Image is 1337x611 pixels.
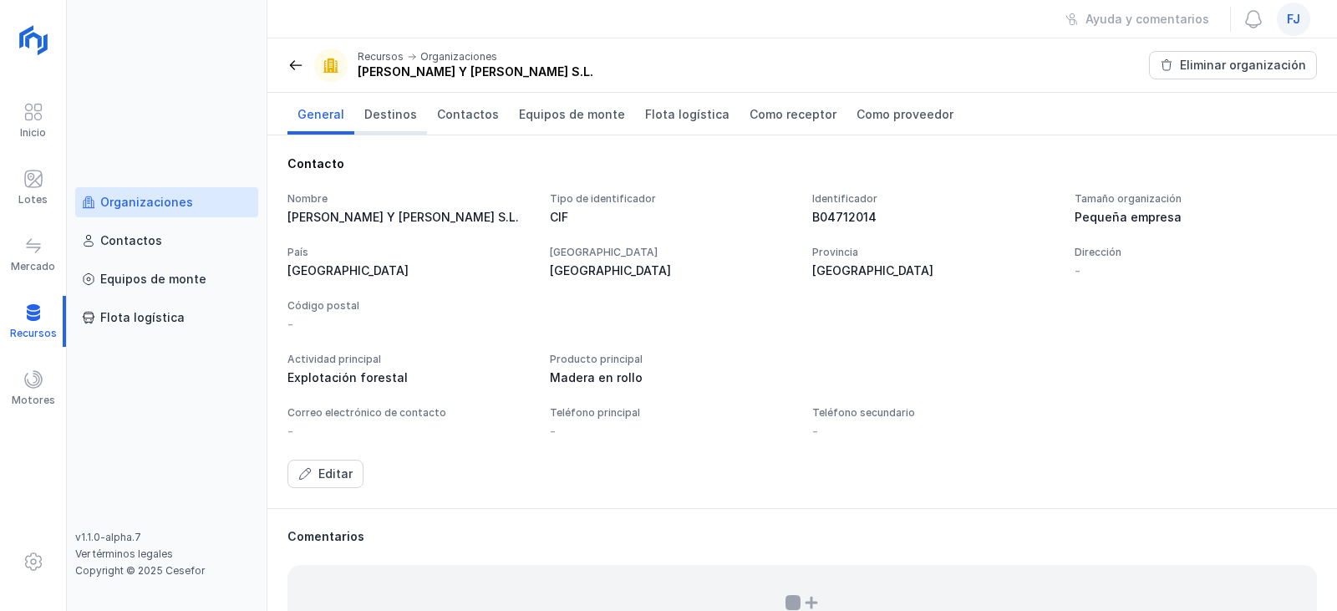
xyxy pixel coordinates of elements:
[100,232,162,249] div: Contactos
[75,187,258,217] a: Organizaciones
[550,192,792,206] div: Tipo de identificador
[427,93,509,135] a: Contactos
[420,50,497,64] div: Organizaciones
[364,106,417,123] span: Destinos
[287,209,530,226] div: [PERSON_NAME] Y [PERSON_NAME] S.L.
[11,260,55,273] div: Mercado
[100,271,206,288] div: Equipos de monte
[1075,192,1317,206] div: Tamaño organización
[645,106,730,123] span: Flota logística
[550,423,556,440] div: -
[287,93,354,135] a: General
[287,299,530,313] div: Código postal
[100,194,193,211] div: Organizaciones
[812,192,1055,206] div: Identificador
[287,316,293,333] div: -
[509,93,635,135] a: Equipos de monte
[75,531,258,544] div: v1.1.0-alpha.7
[846,93,963,135] a: Como proveedor
[18,193,48,206] div: Lotes
[857,106,953,123] span: Como proveedor
[287,460,363,488] button: Editar
[550,406,792,420] div: Teléfono principal
[287,406,530,420] div: Correo electrónico de contacto
[1055,5,1220,33] button: Ayuda y comentarios
[287,528,1317,545] div: Comentarios
[550,353,792,366] div: Producto principal
[12,394,55,407] div: Motores
[287,353,530,366] div: Actividad principal
[75,547,173,560] a: Ver términos legales
[750,106,836,123] span: Como receptor
[437,106,499,123] span: Contactos
[550,369,792,386] div: Madera en rollo
[740,93,846,135] a: Como receptor
[358,64,593,80] div: [PERSON_NAME] Y [PERSON_NAME] S.L.
[287,262,530,279] div: [GEOGRAPHIC_DATA]
[1180,57,1306,74] div: Eliminar organización
[75,226,258,256] a: Contactos
[287,246,530,259] div: País
[75,564,258,578] div: Copyright © 2025 Cesefor
[812,209,1055,226] div: B04712014
[287,423,293,440] div: -
[354,93,427,135] a: Destinos
[13,19,54,61] img: logoRight.svg
[812,406,1055,420] div: Teléfono secundario
[1085,11,1209,28] div: Ayuda y comentarios
[100,309,185,326] div: Flota logística
[812,246,1055,259] div: Provincia
[550,209,792,226] div: CIF
[1075,209,1317,226] div: Pequeña empresa
[75,264,258,294] a: Equipos de monte
[1075,246,1317,259] div: Dirección
[75,303,258,333] a: Flota logística
[1149,51,1317,79] button: Eliminar organización
[812,423,818,440] div: -
[550,246,792,259] div: [GEOGRAPHIC_DATA]
[635,93,740,135] a: Flota logística
[287,369,530,386] div: Explotación forestal
[550,262,792,279] div: [GEOGRAPHIC_DATA]
[287,155,1317,172] div: Contacto
[519,106,625,123] span: Equipos de monte
[287,192,530,206] div: Nombre
[297,106,344,123] span: General
[1287,11,1300,28] span: fj
[358,50,404,64] div: Recursos
[1075,262,1080,279] div: -
[812,262,1055,279] div: [GEOGRAPHIC_DATA]
[20,126,46,140] div: Inicio
[318,466,353,482] div: Editar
